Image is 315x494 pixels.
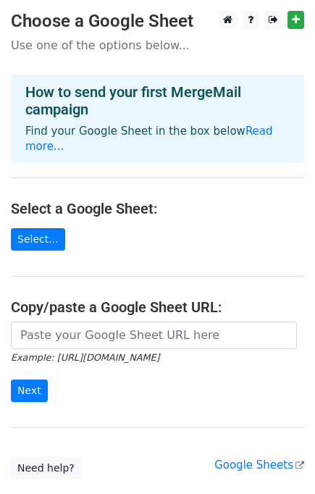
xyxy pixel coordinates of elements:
[25,83,290,118] h4: How to send your first MergeMail campaign
[11,322,297,349] input: Paste your Google Sheet URL here
[11,457,81,480] a: Need help?
[11,228,65,251] a: Select...
[11,200,304,217] h4: Select a Google Sheet:
[214,459,304,472] a: Google Sheets
[11,298,304,316] h4: Copy/paste a Google Sheet URL:
[11,352,159,363] small: Example: [URL][DOMAIN_NAME]
[11,380,48,402] input: Next
[25,125,273,153] a: Read more...
[11,38,304,53] p: Use one of the options below...
[25,124,290,154] p: Find your Google Sheet in the box below
[11,11,304,32] h3: Choose a Google Sheet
